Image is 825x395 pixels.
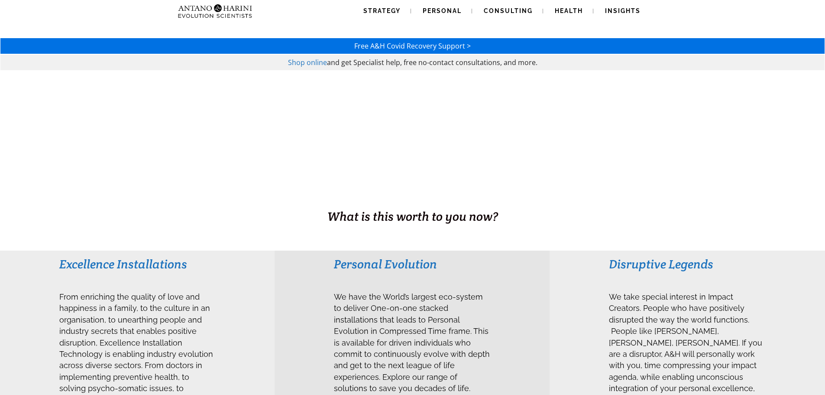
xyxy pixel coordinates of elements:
[363,7,401,14] span: Strategy
[334,292,490,393] span: We have the World’s largest eco-system to deliver One-on-one stacked installations that leads to ...
[327,209,498,224] span: What is this worth to you now?
[609,256,765,272] h3: Disruptive Legends
[423,7,462,14] span: Personal
[354,41,471,51] a: Free A&H Covid Recovery Support >
[59,256,216,272] h3: Excellence Installations
[334,256,490,272] h3: Personal Evolution
[288,58,327,67] a: Shop online
[327,58,537,67] span: and get Specialist help, free no-contact consultations, and more.
[1,189,824,208] h1: BUSINESS. HEALTH. Family. Legacy
[605,7,641,14] span: Insights
[484,7,533,14] span: Consulting
[555,7,583,14] span: Health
